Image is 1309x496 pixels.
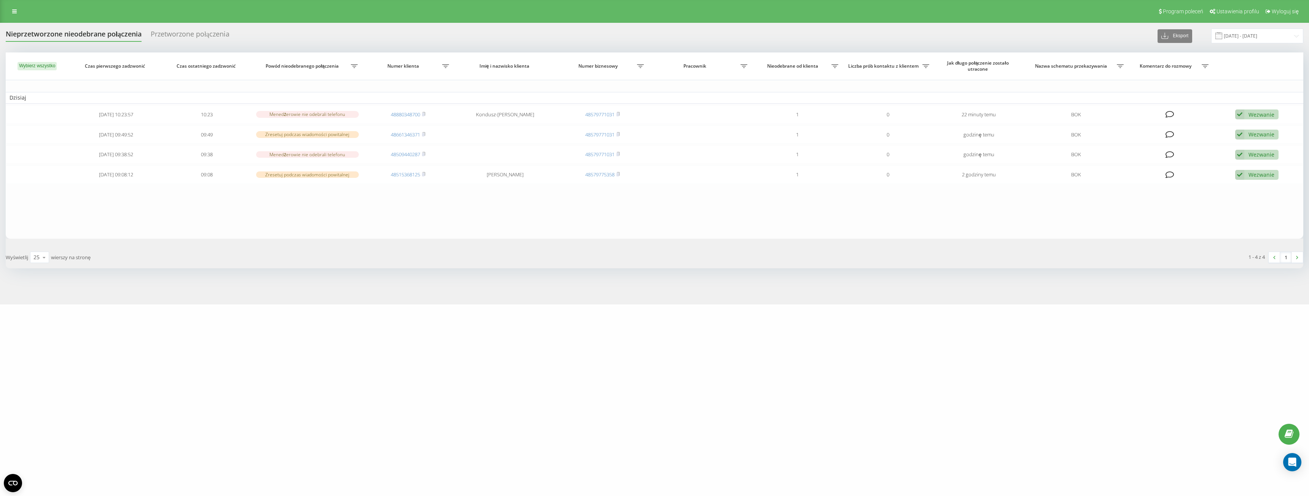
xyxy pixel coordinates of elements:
td: 10:23 [161,105,252,124]
a: 48579771031 [585,151,615,158]
a: 48880348700 [391,111,420,118]
span: Nazwa schematu przekazywania [1029,63,1116,69]
td: Dzisiaj [6,92,1303,103]
a: 48579775358 [585,171,615,178]
a: 48661346371 [391,131,420,138]
td: [DATE] 09:38:52 [71,145,162,164]
span: Program poleceń [1163,8,1203,14]
span: Powód nieodebranego połączenia [257,63,349,69]
td: [DATE] 10:23:57 [71,105,162,124]
span: Numer klienta [367,63,442,69]
button: Open CMP widget [4,474,22,492]
div: Przetworzone połączenia [151,30,229,42]
span: Wyświetlij [6,254,28,261]
span: Imię i nazwisko klienta [462,63,549,69]
td: [PERSON_NAME] [453,165,557,184]
button: Eksport [1158,29,1192,43]
span: Pracownik [653,63,739,69]
span: wierszy na stronę [51,254,91,261]
td: BOK [1024,105,1128,124]
a: 48579771031 [585,131,615,138]
td: 09:08 [161,165,252,184]
td: Kondusz-[PERSON_NAME] [453,105,557,124]
span: Jak długo połączenie zostało utracone [941,60,1016,72]
span: Ustawienia profilu [1217,8,1259,14]
td: 0 [842,125,933,144]
div: Nieprzetworzone nieodebrane połączenia [6,30,142,42]
button: Wybierz wszystko [18,62,57,70]
div: Wezwanie [1248,151,1274,158]
td: 1 [752,145,843,164]
div: Menedżerowie nie odebrali telefonu [256,151,358,158]
td: 09:49 [161,125,252,144]
td: BOK [1024,125,1128,144]
td: godzinę temu [933,145,1024,164]
span: Czas pierwszego zadzwonić [78,63,153,69]
td: 09:38 [161,145,252,164]
td: [DATE] 09:49:52 [71,125,162,144]
span: Liczba prób kontaktu z klientem [847,63,922,69]
a: 48515368125 [391,171,420,178]
div: Menedżerowie nie odebrali telefonu [256,111,358,117]
div: Open Intercom Messenger [1283,453,1301,471]
td: 0 [842,145,933,164]
span: Czas ostatniego zadzwonić [169,63,244,69]
div: Wezwanie [1248,111,1274,118]
div: Zresetuj podczas wiadomości powitalnej [256,131,358,138]
span: Wyloguj się [1272,8,1299,14]
div: 25 [33,254,40,261]
td: godzinę temu [933,125,1024,144]
div: Wezwanie [1248,131,1274,138]
span: Komentarz do rozmowy [1132,63,1201,69]
td: BOK [1024,165,1128,184]
td: 22 minuty temu [933,105,1024,124]
td: 1 [752,125,843,144]
div: Zresetuj podczas wiadomości powitalnej [256,171,358,178]
td: 1 [752,165,843,184]
div: Wezwanie [1248,171,1274,178]
td: 0 [842,165,933,184]
td: 0 [842,105,933,124]
a: 48509440287 [391,151,420,158]
div: 1 - 4 z 4 [1248,253,1265,261]
td: 2 godziny temu [933,165,1024,184]
span: Nieodebrane od klienta [756,63,831,69]
a: 48579771031 [585,111,615,118]
td: [DATE] 09:08:12 [71,165,162,184]
span: Numer biznesowy [561,63,636,69]
td: BOK [1024,145,1128,164]
a: 1 [1280,252,1291,263]
td: 1 [752,105,843,124]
